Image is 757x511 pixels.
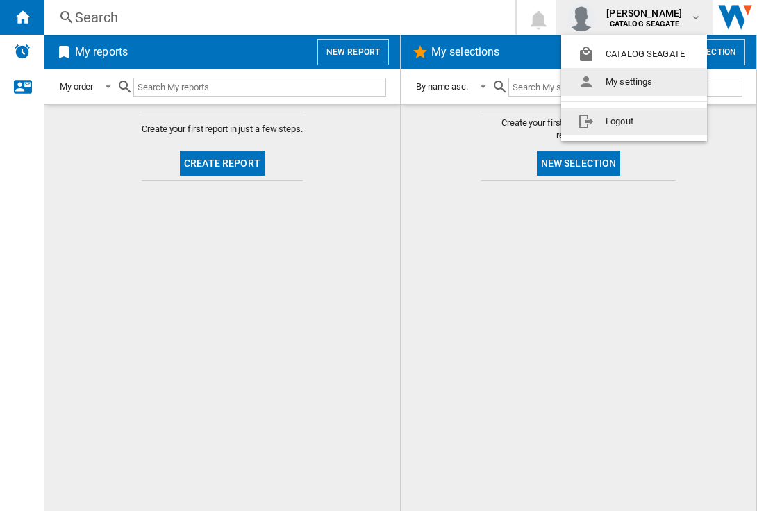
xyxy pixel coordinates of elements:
[561,108,707,135] button: Logout
[561,68,707,96] button: My settings
[561,40,707,68] button: CATALOG SEAGATE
